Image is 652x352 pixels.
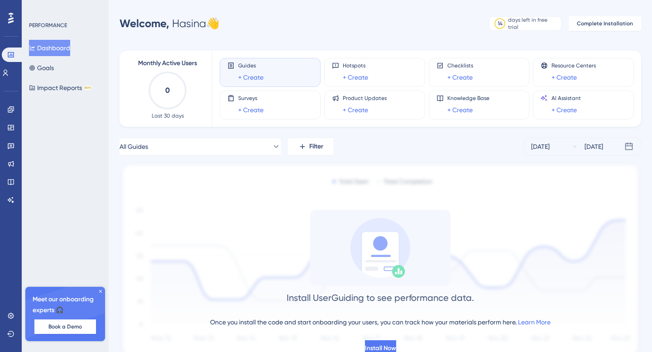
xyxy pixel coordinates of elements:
span: Guides [238,62,264,69]
a: + Create [447,105,473,115]
a: + Create [551,105,577,115]
button: Filter [288,138,333,156]
div: 14 [498,20,503,27]
button: Goals [29,60,54,76]
div: [DATE] [585,141,603,152]
a: + Create [343,72,368,83]
div: Once you install the code and start onboarding your users, you can track how your materials perfo... [210,317,551,328]
button: All Guides [120,138,281,156]
span: Filter [309,141,323,152]
div: Install UserGuiding to see performance data. [287,291,474,304]
a: Learn More [518,319,551,326]
div: [DATE] [531,141,550,152]
button: Impact ReportsBETA [29,80,92,96]
span: Complete Installation [577,20,633,27]
button: Book a Demo [34,319,96,334]
a: + Create [238,72,264,83]
a: + Create [551,72,577,83]
div: PERFORMANCE [29,22,67,29]
span: Meet our onboarding experts 🎧 [33,294,98,316]
span: Resource Centers [551,62,596,69]
span: AI Assistant [551,95,581,102]
span: Welcome, [120,17,169,30]
div: days left in free trial [508,16,558,31]
text: 0 [165,86,170,95]
button: Complete Installation [569,16,641,31]
span: Hotspots [343,62,368,69]
span: Book a Demo [48,323,82,330]
span: Last 30 days [152,112,184,119]
a: + Create [238,105,264,115]
span: Monthly Active Users [138,58,197,69]
div: BETA [84,86,92,90]
span: Product Updates [343,95,387,102]
span: Knowledge Base [447,95,489,102]
span: Surveys [238,95,264,102]
span: Checklists [447,62,473,69]
span: All Guides [120,141,148,152]
a: + Create [343,105,368,115]
button: Dashboard [29,40,70,56]
div: Hasina 👋 [120,16,220,31]
a: + Create [447,72,473,83]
